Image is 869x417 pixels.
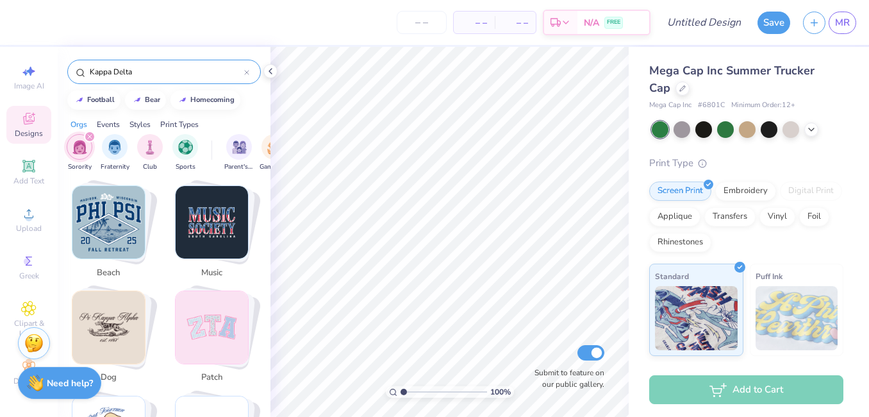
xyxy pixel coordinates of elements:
[649,207,700,226] div: Applique
[172,134,198,172] button: filter button
[74,96,85,104] img: trend_line.gif
[88,371,129,384] span: dog
[67,90,120,110] button: football
[68,162,92,172] span: Sorority
[64,185,161,284] button: Stack Card Button beach
[67,134,92,172] button: filter button
[167,185,264,284] button: Stack Card Button music
[756,286,838,350] img: Puff Ink
[143,140,157,155] img: Club Image
[129,119,151,130] div: Styles
[176,162,195,172] span: Sports
[584,16,599,30] span: N/A
[170,90,240,110] button: homecoming
[176,291,248,364] img: patch
[224,162,254,172] span: Parent's Weekend
[108,140,122,155] img: Fraternity Image
[655,269,689,283] span: Standard
[704,207,756,226] div: Transfers
[649,233,711,252] div: Rhinestones
[224,134,254,172] div: filter for Parent's Weekend
[260,134,289,172] div: filter for Game Day
[649,63,815,96] span: Mega Cap Inc Summer Trucker Cap
[72,186,145,259] img: beach
[72,291,145,364] img: dog
[137,134,163,172] button: filter button
[759,207,795,226] div: Vinyl
[64,291,161,389] button: Stack Card Button dog
[757,12,790,34] button: Save
[490,386,511,398] span: 100 %
[167,291,264,389] button: Stack Card Button patch
[649,156,843,171] div: Print Type
[224,134,254,172] button: filter button
[191,267,233,280] span: music
[607,18,620,27] span: FREE
[6,318,51,339] span: Clipart & logos
[502,16,528,30] span: – –
[780,182,842,201] div: Digital Print
[756,269,782,283] span: Puff Ink
[47,377,93,389] strong: Need help?
[88,65,244,78] input: Try "Alpha"
[88,267,129,280] span: beach
[70,119,87,130] div: Orgs
[101,134,129,172] div: filter for Fraternity
[191,371,233,384] span: patch
[461,16,487,30] span: – –
[101,162,129,172] span: Fraternity
[172,134,198,172] div: filter for Sports
[145,96,160,103] div: bear
[178,96,188,104] img: trend_line.gif
[190,96,235,103] div: homecoming
[260,162,289,172] span: Game Day
[137,134,163,172] div: filter for Club
[176,186,248,259] img: music
[260,134,289,172] button: filter button
[178,140,193,155] img: Sports Image
[715,182,776,201] div: Embroidery
[125,90,166,110] button: bear
[15,128,43,139] span: Designs
[232,140,247,155] img: Parent's Weekend Image
[143,162,157,172] span: Club
[72,140,87,155] img: Sorority Image
[527,367,604,390] label: Submit to feature on our public gallery.
[655,286,738,350] img: Standard
[16,223,42,234] span: Upload
[13,176,44,186] span: Add Text
[19,271,39,281] span: Greek
[835,15,850,30] span: MR
[87,96,115,103] div: football
[731,100,795,111] span: Minimum Order: 12 +
[649,182,711,201] div: Screen Print
[649,100,691,111] span: Mega Cap Inc
[13,376,44,386] span: Decorate
[67,134,92,172] div: filter for Sorority
[160,119,199,130] div: Print Types
[698,100,725,111] span: # 6801C
[799,207,829,226] div: Foil
[132,96,142,104] img: trend_line.gif
[657,10,751,35] input: Untitled Design
[267,140,282,155] img: Game Day Image
[829,12,856,34] a: MR
[101,134,129,172] button: filter button
[397,11,447,34] input: – –
[97,119,120,130] div: Events
[14,81,44,91] span: Image AI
